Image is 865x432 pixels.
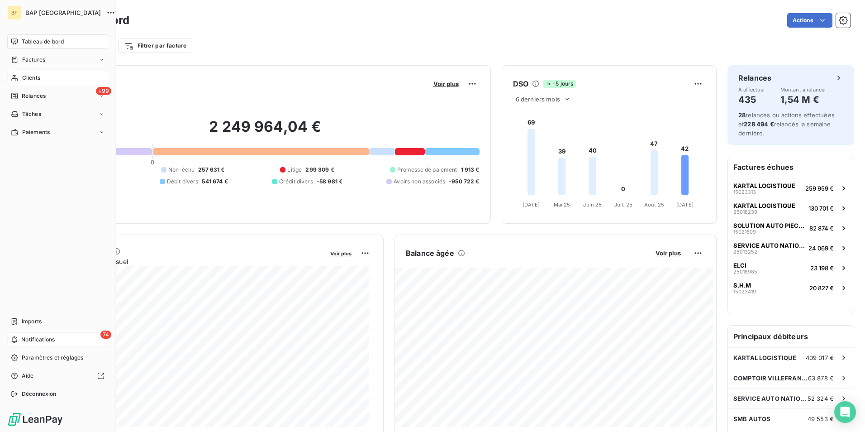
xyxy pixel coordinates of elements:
[738,72,771,83] h6: Relances
[449,178,480,186] span: -950 722 €
[810,264,834,272] span: 23 198 €
[22,354,83,362] span: Paramètres et réglages
[7,369,108,383] a: Aide
[51,257,324,266] span: Chiffre d'affaires mensuel
[523,202,540,208] tspan: [DATE]
[21,336,55,344] span: Notifications
[22,317,42,326] span: Imports
[614,202,632,208] tspan: Juil. 25
[287,166,302,174] span: Litige
[330,250,352,257] span: Voir plus
[780,92,827,107] h4: 1,54 M €
[733,249,757,254] span: 25013252
[22,390,57,398] span: Déconnexion
[834,401,856,423] div: Open Intercom Messenger
[22,92,46,100] span: Relances
[167,178,199,186] span: Débit divers
[516,96,560,103] span: 6 derniers mois
[733,282,751,289] span: S.H.M
[787,13,832,28] button: Actions
[653,249,684,257] button: Voir plus
[733,229,756,235] span: 15021609
[397,166,457,174] span: Promesse de paiement
[198,166,224,174] span: 257 631 €
[733,202,795,209] span: KARTAL LOGISTIQUE
[51,118,480,145] h2: 2 249 964,04 €
[644,202,664,208] tspan: Août 25
[728,218,854,238] button: SOLUTION AUTO PIECES1502160982 874 €
[738,87,765,92] span: À effectuer
[583,202,602,208] tspan: Juin 25
[22,372,34,380] span: Aide
[808,374,834,382] span: 63 878 €
[100,331,111,339] span: 74
[118,38,192,53] button: Filtrer par facture
[25,9,101,16] span: BAP [GEOGRAPHIC_DATA]
[733,395,808,402] span: SERVICE AUTO NATIONALE 6
[433,80,459,87] span: Voir plus
[733,415,770,422] span: SMB AUTOS
[22,38,64,46] span: Tableau de bord
[431,80,461,88] button: Voir plus
[733,289,756,294] span: 15023419
[738,111,835,137] span: relances ou actions effectuées et relancés la semaine dernière.
[733,242,805,249] span: SERVICE AUTO NATIONALE 6
[728,278,854,298] button: S.H.M1502341920 827 €
[738,92,765,107] h4: 435
[728,258,854,278] button: ELCI2501898523 198 €
[733,354,797,361] span: KARTAL LOGISTIQUE
[22,74,40,82] span: Clients
[808,205,834,212] span: 130 701 €
[317,178,342,186] span: -58 981 €
[733,374,808,382] span: COMPTOIR VILLEFRANCHE
[808,395,834,402] span: 52 324 €
[733,209,757,215] span: 25018239
[738,111,746,119] span: 28
[151,158,154,166] span: 0
[728,156,854,178] h6: Factures échues
[806,354,834,361] span: 409 017 €
[7,412,63,427] img: Logo LeanPay
[728,326,854,347] h6: Principaux débiteurs
[733,189,756,195] span: 15023313
[394,178,445,186] span: Avoirs non associés
[744,120,774,128] span: 228 494 €
[543,80,576,88] span: -5 jours
[168,166,195,174] span: Non-échu
[733,222,806,229] span: SOLUTION AUTO PIECES
[305,166,334,174] span: 299 309 €
[733,262,746,269] span: ELCI
[809,225,834,232] span: 82 874 €
[733,269,757,274] span: 25018985
[553,202,570,208] tspan: Mai 25
[22,128,50,136] span: Paiements
[279,178,313,186] span: Crédit divers
[805,185,834,192] span: 259 959 €
[733,182,795,189] span: KARTAL LOGISTIQUE
[406,248,454,259] h6: Balance âgée
[780,87,827,92] span: Montant à relancer
[461,166,480,174] span: 1 913 €
[808,245,834,252] span: 24 069 €
[7,5,22,20] div: BF
[728,198,854,218] button: KARTAL LOGISTIQUE25018239130 701 €
[809,284,834,292] span: 20 827 €
[676,202,694,208] tspan: [DATE]
[728,238,854,258] button: SERVICE AUTO NATIONALE 62501325224 069 €
[328,249,354,257] button: Voir plus
[513,78,528,89] h6: DSO
[22,56,45,64] span: Factures
[808,415,834,422] span: 49 553 €
[22,110,41,118] span: Tâches
[728,178,854,198] button: KARTAL LOGISTIQUE15023313259 959 €
[202,178,228,186] span: 541 674 €
[96,87,111,95] span: +99
[656,250,681,257] span: Voir plus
